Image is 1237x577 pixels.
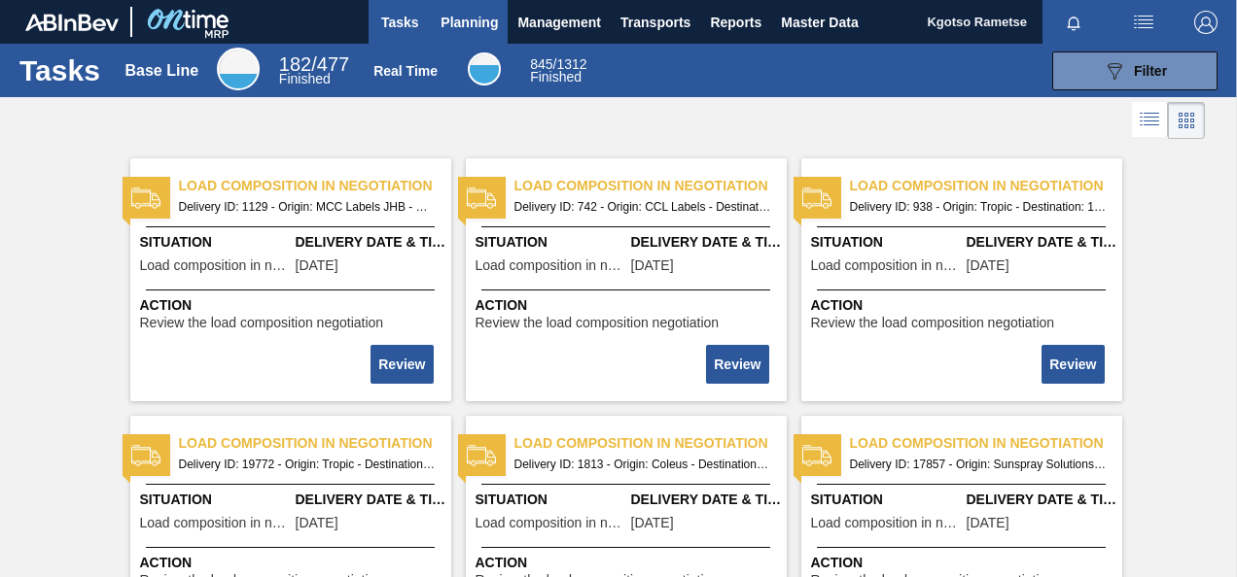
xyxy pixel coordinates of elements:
[631,490,782,510] span: Delivery Date & Time
[710,11,761,34] span: Reports
[140,295,446,316] span: Action
[967,258,1009,273] span: 03/13/2023,
[850,433,1122,454] span: Load composition in negotiation
[19,59,100,82] h1: Tasks
[279,53,311,75] span: 182
[530,56,586,72] span: / 1312
[631,258,674,273] span: 01/27/2023,
[476,232,626,253] span: Situation
[179,433,451,454] span: Load composition in negotiation
[296,490,446,510] span: Delivery Date & Time
[296,258,338,273] span: 03/31/2023,
[517,11,601,34] span: Management
[811,232,962,253] span: Situation
[371,345,433,384] button: Review
[1132,102,1168,139] div: List Vision
[217,48,260,90] div: Base Line
[1043,9,1105,36] button: Notifications
[1194,11,1218,34] img: Logout
[1052,51,1218,90] button: Filter
[514,196,771,218] span: Delivery ID: 742 - Origin: CCL Labels - Destination: 1SD
[514,433,787,454] span: Load composition in negotiation
[811,490,962,510] span: Situation
[811,316,1055,330] span: Review the load composition negotiation
[476,316,720,330] span: Review the load composition negotiation
[441,11,498,34] span: Planning
[179,454,436,475] span: Delivery ID: 19772 - Origin: Tropic - Destination: 1SD
[811,295,1117,316] span: Action
[279,53,349,75] span: / 477
[802,441,831,470] img: status
[1168,102,1205,139] div: Card Vision
[179,196,436,218] span: Delivery ID: 1129 - Origin: MCC Labels JHB - Destination: 1SD
[25,14,119,31] img: TNhmsLtSVTkK8tSr43FrP2fwEKptu5GPRR3wAAAABJRU5ErkJggg==
[802,184,831,213] img: status
[514,454,771,475] span: Delivery ID: 1813 - Origin: Coleus - Destination: 1SD
[467,441,496,470] img: status
[378,11,421,34] span: Tasks
[140,316,384,330] span: Review the load composition negotiation
[476,490,626,510] span: Situation
[811,553,1117,573] span: Action
[1043,343,1106,386] div: Complete task: 2296788
[140,553,446,573] span: Action
[140,232,291,253] span: Situation
[967,490,1117,510] span: Delivery Date & Time
[467,184,496,213] img: status
[476,553,782,573] span: Action
[708,343,770,386] div: Complete task: 2296787
[1134,63,1167,79] span: Filter
[631,516,674,530] span: 06/02/2023,
[631,232,782,253] span: Delivery Date & Time
[1132,11,1155,34] img: userActions
[811,516,962,530] span: Load composition in negotiation
[850,196,1107,218] span: Delivery ID: 938 - Origin: Tropic - Destination: 1SD
[850,176,1122,196] span: Load composition in negotiation
[620,11,690,34] span: Transports
[131,184,160,213] img: status
[1042,345,1104,384] button: Review
[811,258,962,273] span: Load composition in negotiation
[530,58,586,84] div: Real Time
[279,71,331,86] span: Finished
[706,345,768,384] button: Review
[781,11,858,34] span: Master Data
[373,63,438,79] div: Real Time
[179,176,451,196] span: Load composition in negotiation
[476,516,626,530] span: Load composition in negotiation
[140,258,291,273] span: Load composition in negotiation
[125,62,199,80] div: Base Line
[476,295,782,316] span: Action
[514,176,787,196] span: Load composition in negotiation
[530,56,552,72] span: 845
[850,454,1107,475] span: Delivery ID: 17857 - Origin: Sunspray Solutions - Destination: 1SB
[279,56,349,85] div: Base Line
[140,516,291,530] span: Load composition in negotiation
[468,52,501,85] div: Real Time
[131,441,160,470] img: status
[967,516,1009,530] span: 08/11/2025,
[140,490,291,510] span: Situation
[967,232,1117,253] span: Delivery Date & Time
[296,516,338,530] span: 10/14/2025,
[372,343,435,386] div: Complete task: 2296786
[476,258,626,273] span: Load composition in negotiation
[296,232,446,253] span: Delivery Date & Time
[530,69,582,85] span: Finished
